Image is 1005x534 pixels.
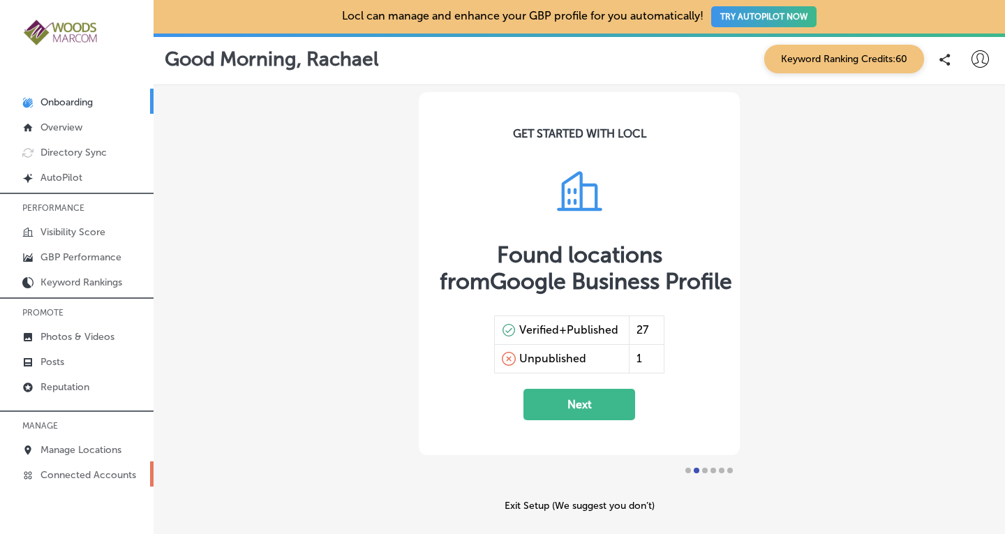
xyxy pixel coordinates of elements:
[711,6,817,27] button: TRY AUTOPILOT NOW
[40,172,82,184] p: AutoPilot
[40,276,122,288] p: Keyword Rankings
[40,356,64,368] p: Posts
[629,345,664,373] div: 1
[40,121,82,133] p: Overview
[490,268,732,295] span: Google Business Profile
[40,251,121,263] p: GBP Performance
[22,18,99,47] img: 4a29b66a-e5ec-43cd-850c-b989ed1601aaLogo_Horizontal_BerryOlive_1000.jpg
[40,469,136,481] p: Connected Accounts
[519,323,618,337] div: Verified+Published
[40,381,89,393] p: Reputation
[419,500,740,512] div: Exit Setup (We suggest you don’t)
[40,147,107,158] p: Directory Sync
[440,242,719,295] div: Found locations from
[165,47,378,71] p: Good Morning, Rachael
[629,316,664,344] div: 27
[40,96,93,108] p: Onboarding
[523,389,635,420] button: Next
[40,226,105,238] p: Visibility Score
[40,331,114,343] p: Photos & Videos
[764,45,924,73] span: Keyword Ranking Credits: 60
[513,127,646,140] div: GET STARTED WITH LOCL
[519,352,586,366] div: Unpublished
[40,444,121,456] p: Manage Locations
